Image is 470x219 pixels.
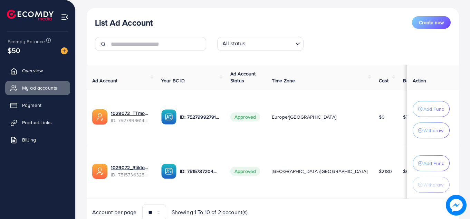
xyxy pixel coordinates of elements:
img: ic-ads-acc.e4c84228.svg [92,164,107,179]
h3: List Ad Account [95,18,153,28]
a: 1029072_3tiktok_1749893989137 [111,164,150,171]
span: All status [221,38,247,49]
span: Approved [230,112,260,121]
img: image [446,195,467,216]
a: My ad accounts [5,81,70,95]
button: Add Fund [413,101,450,117]
p: ID: 7527999279103574032 [180,113,219,121]
div: <span class='underline'>1029072_3tiktok_1749893989137</span></br>7515736325211996168 [111,164,150,178]
span: $2180 [379,168,392,175]
button: Withdraw [413,122,450,138]
img: menu [61,13,69,21]
span: Ecomdy Balance [8,38,45,45]
span: $50 [8,45,20,55]
img: ic-ba-acc.ded83a64.svg [161,109,176,125]
div: <span class='underline'>1029072_TTmonigrow_1752749004212</span></br>7527999614847467521 [111,110,150,124]
span: Europe/[GEOGRAPHIC_DATA] [272,113,336,120]
span: My ad accounts [22,84,57,91]
button: Withdraw [413,177,450,193]
span: Action [413,77,426,84]
span: Billing [22,136,36,143]
span: Create new [419,19,444,26]
a: 1029072_TTmonigrow_1752749004212 [111,110,150,117]
span: $0 [379,113,385,120]
img: ic-ba-acc.ded83a64.svg [161,164,176,179]
span: [GEOGRAPHIC_DATA]/[GEOGRAPHIC_DATA] [272,168,368,175]
button: Add Fund [413,155,450,171]
p: Add Fund [423,159,444,167]
button: Create new [412,16,451,29]
img: ic-ads-acc.e4c84228.svg [92,109,107,125]
span: Product Links [22,119,52,126]
span: ID: 7527999614847467521 [111,117,150,124]
p: Add Fund [423,105,444,113]
span: ID: 7515736325211996168 [111,171,150,178]
p: Withdraw [423,126,443,135]
p: Withdraw [423,181,443,189]
span: Showing 1 To 10 of 2 account(s) [172,208,248,216]
a: Billing [5,133,70,147]
img: image [61,47,68,54]
span: Your BC ID [161,77,185,84]
span: Ad Account Status [230,70,256,84]
span: Approved [230,167,260,176]
span: Time Zone [272,77,295,84]
input: Search for option [248,38,292,49]
a: Overview [5,64,70,77]
a: Product Links [5,116,70,129]
img: logo [7,10,54,20]
span: Overview [22,67,43,74]
span: Cost [379,77,389,84]
div: Search for option [217,37,304,51]
span: Ad Account [92,77,118,84]
span: Payment [22,102,41,109]
a: Payment [5,98,70,112]
p: ID: 7515737204606648321 [180,167,219,175]
span: Account per page [92,208,137,216]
